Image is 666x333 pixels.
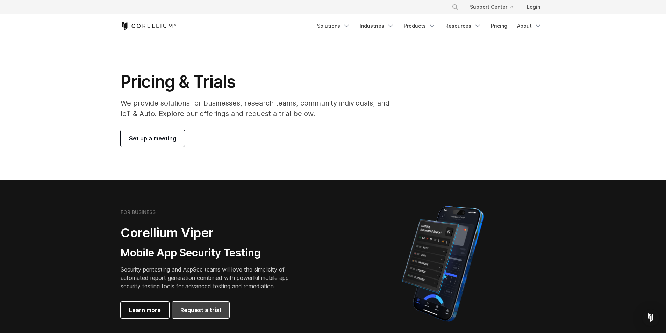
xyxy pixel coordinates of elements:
div: Navigation Menu [313,20,546,32]
a: About [513,20,546,32]
a: Solutions [313,20,354,32]
a: Login [521,1,546,13]
div: Navigation Menu [443,1,546,13]
a: Support Center [464,1,518,13]
a: Pricing [487,20,511,32]
a: Industries [356,20,398,32]
button: Search [449,1,461,13]
span: Set up a meeting [129,134,176,143]
a: Corellium Home [121,22,176,30]
a: Resources [441,20,485,32]
p: We provide solutions for businesses, research teams, community individuals, and IoT & Auto. Explo... [121,98,399,119]
p: Security pentesting and AppSec teams will love the simplicity of automated report generation comb... [121,265,300,290]
span: Learn more [129,306,161,314]
h2: Corellium Viper [121,225,300,241]
img: Corellium MATRIX automated report on iPhone showing app vulnerability test results across securit... [390,203,495,325]
h3: Mobile App Security Testing [121,246,300,260]
a: Learn more [121,302,169,318]
h6: FOR BUSINESS [121,209,156,216]
div: Open Intercom Messenger [642,309,659,326]
h1: Pricing & Trials [121,71,399,92]
a: Set up a meeting [121,130,185,147]
a: Request a trial [172,302,229,318]
a: Products [400,20,440,32]
span: Request a trial [180,306,221,314]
